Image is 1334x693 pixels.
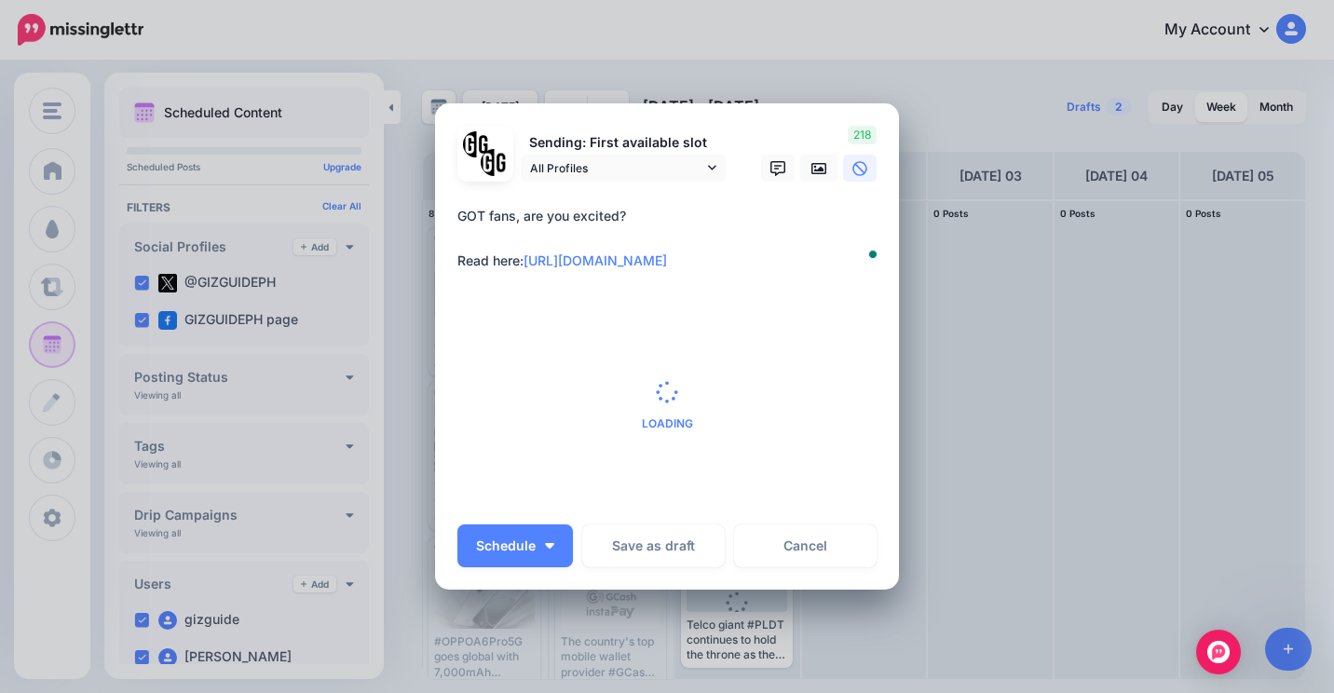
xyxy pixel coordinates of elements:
[476,539,536,552] span: Schedule
[642,381,693,429] div: Loading
[1196,630,1241,674] div: Open Intercom Messenger
[457,205,886,272] textarea: To enrich screen reader interactions, please activate Accessibility in Grammarly extension settings
[457,205,886,272] div: GOT fans, are you excited? Read here:
[463,131,490,158] img: 353459792_649996473822713_4483302954317148903_n-bsa138318.png
[848,126,877,144] span: 218
[457,524,573,567] button: Schedule
[582,524,725,567] button: Save as draft
[734,524,877,567] a: Cancel
[481,149,508,176] img: JT5sWCfR-79925.png
[521,132,726,154] p: Sending: First available slot
[521,155,726,182] a: All Profiles
[545,543,554,549] img: arrow-down-white.png
[530,158,703,178] span: All Profiles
